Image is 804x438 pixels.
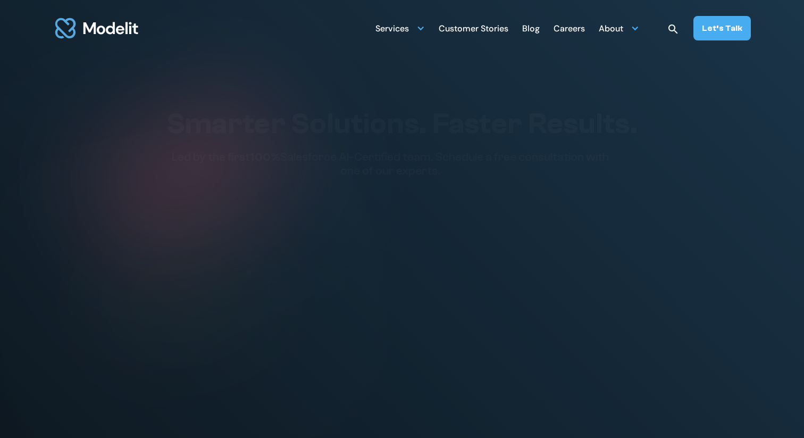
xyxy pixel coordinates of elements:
[522,19,540,40] div: Blog
[166,106,638,142] h1: Smarter Solutions. Faster Results.
[250,150,280,164] span: 100%
[375,19,409,40] div: Services
[439,19,508,40] div: Customer Stories
[166,150,614,178] p: Led by the first Salesforce AI-Certified team. Schedule a free consultation with one of our experts.
[693,16,751,40] a: Let’s Talk
[599,19,623,40] div: About
[702,22,742,34] div: Let’s Talk
[599,18,639,38] div: About
[522,18,540,38] a: Blog
[375,18,425,38] div: Services
[53,12,140,45] a: home
[439,18,508,38] a: Customer Stories
[53,12,140,45] img: modelit logo
[554,18,585,38] a: Careers
[554,19,585,40] div: Careers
